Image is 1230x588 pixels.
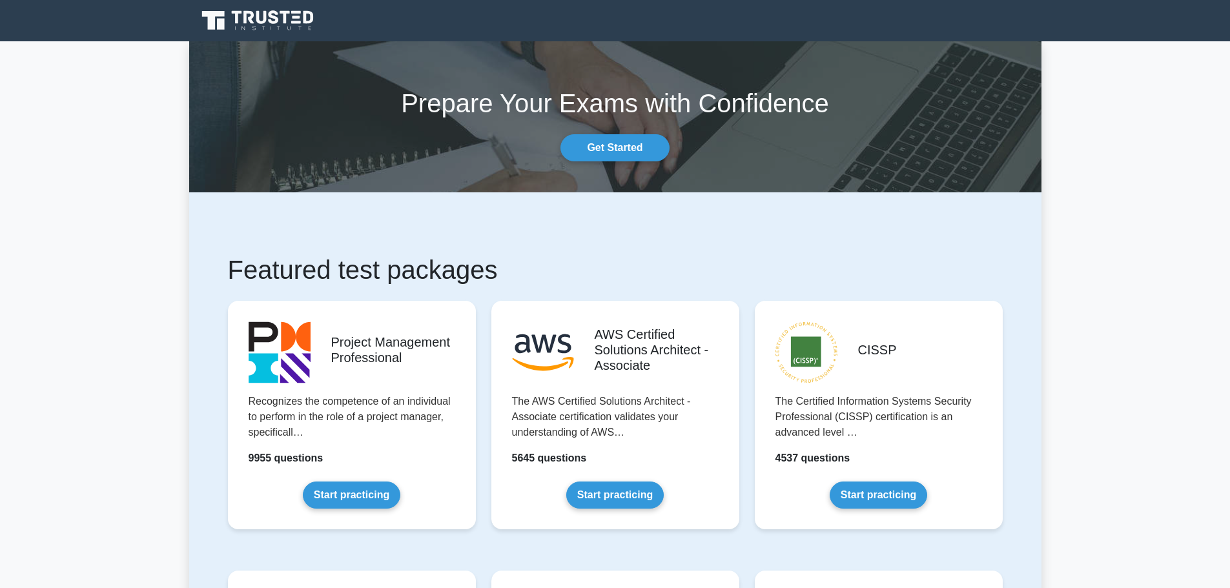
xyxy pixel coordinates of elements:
[228,254,1003,285] h1: Featured test packages
[303,482,400,509] a: Start practicing
[830,482,927,509] a: Start practicing
[560,134,669,161] a: Get Started
[189,88,1041,119] h1: Prepare Your Exams with Confidence
[566,482,664,509] a: Start practicing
